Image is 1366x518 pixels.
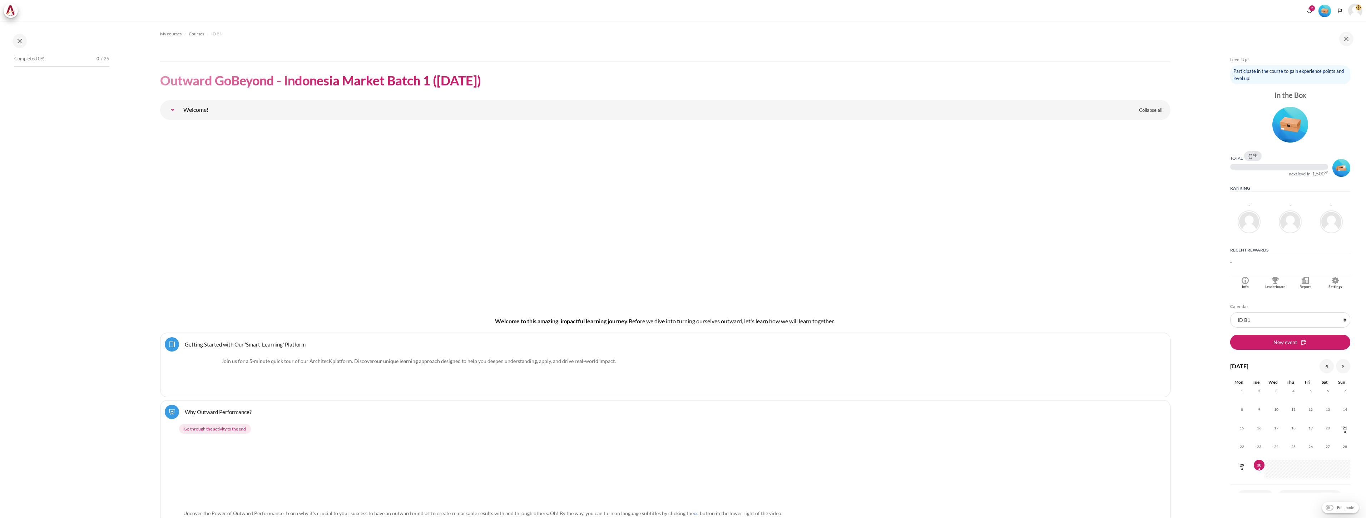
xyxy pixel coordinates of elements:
[1290,203,1291,208] div: -
[1230,335,1350,350] button: New event
[211,31,222,37] span: ID B1
[160,72,481,89] h1: Outward GoBeyond - Indonesia Market Batch 1 ([DATE])
[101,55,109,63] span: / 25
[1278,490,1342,503] a: Import or export calendars
[1254,423,1264,433] span: 16
[184,426,246,432] span: Go through the activity to the end
[1254,441,1264,452] span: 23
[1271,423,1282,433] span: 17
[1335,5,1345,16] button: Languages
[183,317,1148,325] h4: Welcome to this amazing, impactful learning journey.
[1237,385,1247,396] span: 1
[1237,423,1247,433] span: 15
[1348,4,1362,18] a: User menu
[179,423,1154,435] div: Completion requirements for Why Outward Performance?
[1330,203,1332,208] div: -
[1322,284,1348,290] div: Settings
[1305,404,1316,415] span: 12
[1322,423,1333,433] span: 20
[1288,404,1299,415] span: 11
[1248,153,1253,160] span: 0
[1304,5,1315,16] div: Show notification window with 2 new notifications
[160,30,182,38] a: My courses
[183,441,599,506] img: 0
[1230,57,1350,63] h5: Level Up!
[1248,153,1257,160] div: 0
[1262,284,1288,290] div: Leaderboard
[1287,379,1294,385] span: Thu
[1318,5,1331,17] img: Level #1
[1139,107,1162,114] span: Collapse all
[629,318,632,324] span: B
[1230,90,1350,100] div: In the Box
[1325,171,1328,173] span: xp
[1290,275,1320,290] a: Report
[1271,441,1282,452] span: 24
[1230,259,1350,266] p: -
[1322,441,1333,452] span: 27
[1340,426,1350,430] a: Sunday, 21 September events
[1288,423,1299,433] span: 18
[1340,423,1350,433] span: 21
[189,30,204,38] a: Courses
[1253,153,1257,156] span: xp
[1230,155,1243,161] div: Total
[1305,423,1316,433] span: 19
[1309,5,1315,11] div: 2
[1254,385,1264,396] span: 2
[160,28,1170,40] nav: Navigation bar
[1237,460,1247,470] span: 29
[160,31,182,37] span: My courses
[1316,4,1334,17] a: Level #1
[1288,441,1299,452] span: 25
[1332,158,1350,177] div: Level #2
[1237,441,1247,452] span: 22
[1237,490,1273,503] a: Full calendar
[1305,379,1310,385] span: Fri
[1230,185,1350,191] h5: Ranking
[6,5,16,16] img: Architeck
[700,510,782,516] span: button in the lower right of the video.
[1340,404,1350,415] span: 14
[1289,171,1311,177] div: next level in
[1305,441,1316,452] span: 26
[1320,275,1350,290] a: Settings
[1237,463,1247,467] a: Monday, 29 September events
[1340,385,1350,396] span: 7
[374,358,616,364] span: .
[1247,460,1264,478] td: Today
[1318,4,1331,17] div: Level #1
[1332,159,1350,177] img: Level #2
[1292,284,1318,290] div: Report
[183,510,694,516] span: Uncover the Power of Outward Performance. Learn why it's crucial to your success to have an outwa...
[1288,385,1299,396] span: 4
[1234,379,1243,385] span: Mon
[1253,379,1259,385] span: Tue
[1237,404,1247,415] span: 8
[694,510,699,516] span: cc
[211,30,222,38] a: ID B1
[1271,404,1282,415] span: 10
[1340,441,1350,452] span: 28
[1254,463,1264,467] a: Today Tuesday, 30 September
[1230,104,1350,143] div: Level #1
[185,341,306,348] a: Getting Started with Our 'Smart-Learning' Platform
[1254,404,1264,415] span: 9
[1134,104,1168,116] a: Collapse all
[1230,65,1350,84] div: Participate in the course to gain experience points and level up!
[1230,304,1350,309] h5: Calendar
[1230,247,1350,253] h5: Recent rewards
[374,358,615,364] span: our unique learning approach designed to help you deepen understanding, apply, and drive real-wor...
[1230,362,1248,370] h4: [DATE]
[4,4,21,18] a: Architeck Architeck
[1272,107,1308,143] img: Level #1
[1312,171,1325,176] span: 1,500
[1268,379,1278,385] span: Wed
[1232,284,1258,290] div: Info
[1305,385,1316,396] span: 5
[1322,385,1333,396] span: 6
[1273,338,1297,346] span: New event
[14,55,44,63] span: Completed 0%
[1254,460,1264,470] span: 30
[1248,203,1250,208] div: -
